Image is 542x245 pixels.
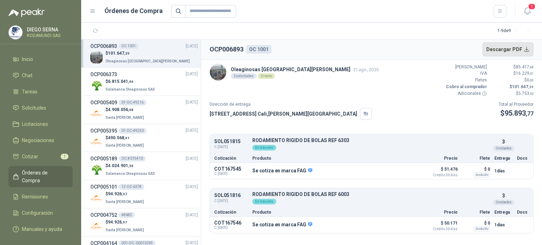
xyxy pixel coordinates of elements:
[445,77,487,84] p: Fletes
[512,84,534,89] span: 101.647
[119,128,146,134] div: 01-OC-49250
[90,42,198,65] a: OCP006893OC 1001[DATE] Company Logo$101.647,39Oleaginosas [GEOGRAPHIC_DATA][PERSON_NAME]
[529,72,534,75] span: ,41
[8,53,73,66] a: Inicio
[526,110,534,117] span: ,77
[119,100,146,105] div: 01-OC-49216
[494,210,513,214] p: Entrega
[8,117,73,131] a: Licitaciones
[214,139,248,144] p: SOL051815
[186,212,198,219] span: [DATE]
[422,210,458,214] p: Precio
[8,190,73,203] a: Remisiones
[106,135,145,141] p: $
[516,65,534,69] span: 85.417
[494,167,513,175] p: 1 días
[210,44,243,54] h2: OCP006893
[8,101,73,115] a: Solicitudes
[231,73,257,79] div: 2 solicitudes
[128,164,133,168] span: ,30
[529,65,534,69] span: ,98
[494,156,513,160] p: Entrega
[210,101,372,108] p: Dirección de entrega
[214,226,248,230] span: C: [DATE]
[214,144,248,150] span: C: [DATE]
[22,120,48,128] span: Licitaciones
[252,168,312,174] p: Se cotiza en marca FAG
[22,209,53,217] span: Configuración
[106,228,144,232] span: Santa [PERSON_NAME]
[517,210,529,214] p: Docs
[521,5,534,18] button: 1
[106,50,191,57] p: $
[252,145,276,151] div: En tránsito
[445,84,487,90] p: Cobro al comprador
[106,219,145,226] p: $
[22,153,38,160] span: Cotizar
[252,199,276,204] div: En tránsito
[491,64,534,71] p: $
[445,64,487,71] p: [PERSON_NAME]
[22,136,54,144] span: Negociaciones
[252,192,490,197] p: RODAMIENTO RIGIDO DE BOLAS REF 6003
[8,69,73,82] a: Chat
[8,206,73,220] a: Configuración
[8,8,44,17] img: Logo peakr
[353,67,379,72] span: 21 ago, 2025
[186,71,198,78] span: [DATE]
[119,212,135,218] div: 48682
[61,154,68,159] span: 1
[214,193,248,198] p: SOL051816
[22,104,46,112] span: Solicitudes
[517,156,529,160] p: Docs
[474,172,490,178] div: Incluido
[505,109,534,117] span: 95.893
[210,64,226,80] img: Company Logo
[128,80,133,84] span: ,46
[528,3,536,10] span: 1
[106,78,156,85] p: $
[122,192,127,196] span: ,97
[246,45,271,54] div: OC 1001
[210,110,357,118] p: [STREET_ADDRESS] Cali , [PERSON_NAME][GEOGRAPHIC_DATA]
[422,227,458,231] span: Crédito 30 días
[8,222,73,236] a: Manuales y ayuda
[90,71,198,93] a: OCP006373[DATE] Company Logo$6.815.041,46Salamanca Oleaginosas SAS
[90,127,198,149] a: OCP00539501-OC-49250[DATE] Company Logo$490.568,41Santa [PERSON_NAME]
[106,191,145,197] p: $
[90,42,117,50] h3: OCP006893
[214,198,248,204] span: C: [DATE]
[90,99,198,121] a: OCP00540901-OC-49216[DATE] Company Logo$4.908.056,48Santa [PERSON_NAME]
[186,99,198,106] span: [DATE]
[422,219,458,231] p: $ 50.171
[108,191,127,196] span: 94.926
[22,72,32,79] span: Chat
[252,138,490,143] p: RODAMIENTO RIGIDO DE BOLAS REF 6303
[462,210,490,214] p: Flete
[231,66,379,73] p: Oleaginosas [GEOGRAPHIC_DATA][PERSON_NAME]
[186,155,198,162] span: [DATE]
[9,26,22,39] img: Company Logo
[252,156,418,160] p: Producto
[528,85,534,89] span: ,39
[252,222,312,228] p: Se cotiza en marca FAG
[8,134,73,147] a: Negociaciones
[22,193,48,201] span: Remisiones
[422,165,458,177] p: $ 51.476
[119,43,139,49] div: OC 1001
[22,169,66,184] span: Órdenes de Compra
[491,90,534,97] p: $
[252,210,418,214] p: Producto
[502,138,505,146] p: 3
[214,156,248,160] p: Cotización
[498,25,534,37] div: 1 - 9 de 9
[108,163,133,168] span: 4.024.901
[8,150,73,163] a: Cotizar1
[214,220,248,226] p: COT167546
[22,55,33,63] span: Inicio
[445,70,487,77] p: IVA
[527,78,534,82] span: 0
[108,135,130,140] span: 490.568
[106,59,190,63] span: Oleaginosas [GEOGRAPHIC_DATA][PERSON_NAME]
[90,183,117,191] h3: OCP005101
